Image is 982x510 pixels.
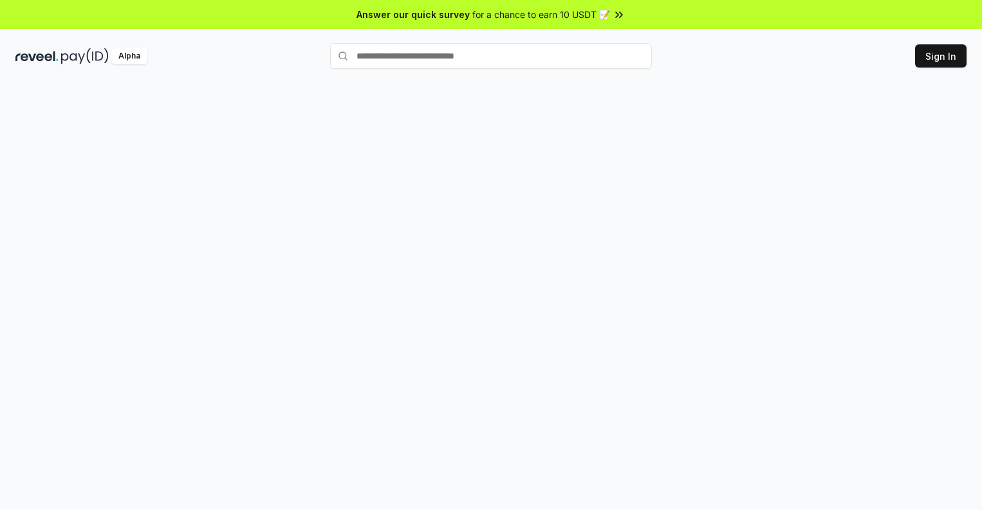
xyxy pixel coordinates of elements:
[357,8,470,21] span: Answer our quick survey
[15,48,59,64] img: reveel_dark
[472,8,610,21] span: for a chance to earn 10 USDT 📝
[61,48,109,64] img: pay_id
[111,48,147,64] div: Alpha
[915,44,967,68] button: Sign In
